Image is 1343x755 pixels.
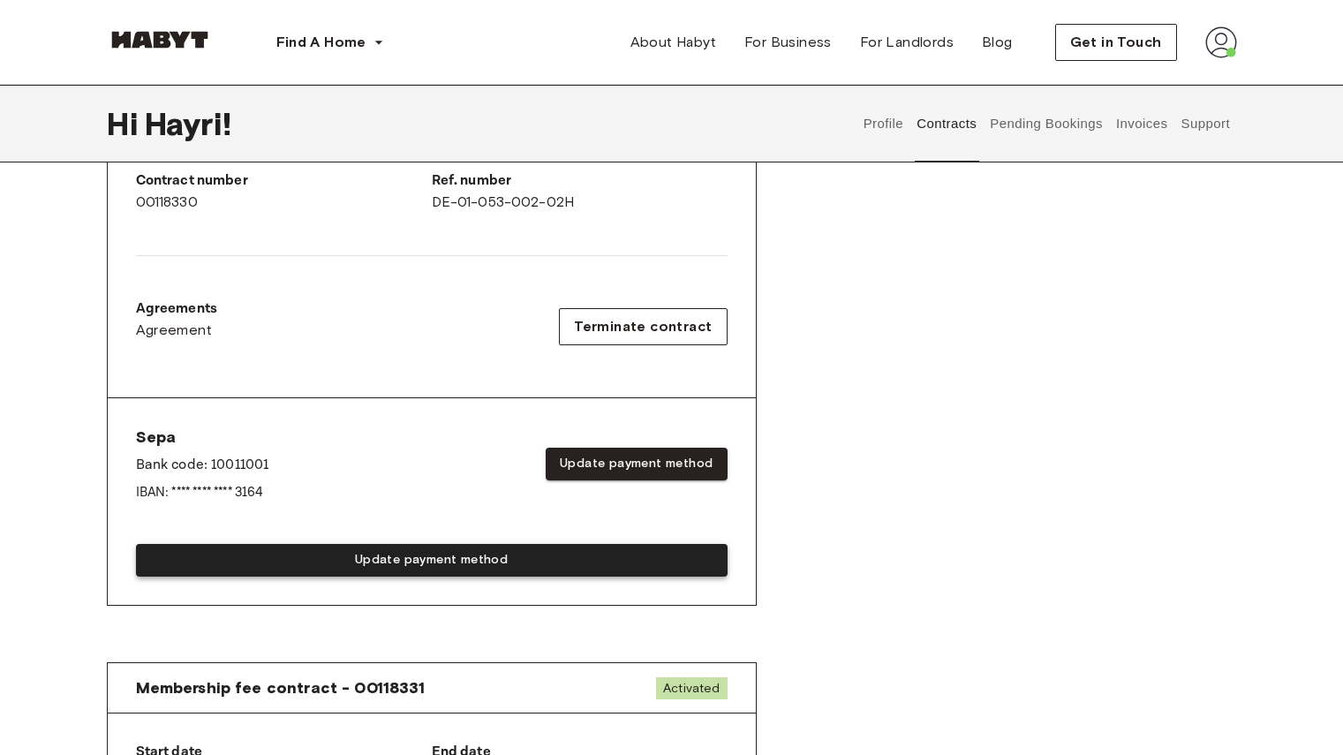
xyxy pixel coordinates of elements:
[915,85,979,162] button: Contracts
[136,170,432,213] div: 00118330
[630,32,716,53] span: About Habyt
[432,170,728,213] div: DE-01-053-002-02H
[546,448,727,480] button: Update payment method
[136,320,218,341] a: Agreement
[982,32,1013,53] span: Blog
[136,544,728,577] button: Update payment method
[1113,85,1169,162] button: Invoices
[574,316,712,337] span: Terminate contract
[136,298,218,320] p: Agreements
[107,105,145,142] span: Hi
[276,32,366,53] span: Find A Home
[968,25,1027,60] a: Blog
[846,25,968,60] a: For Landlords
[861,85,906,162] button: Profile
[136,320,213,341] span: Agreement
[1205,26,1237,58] img: avatar
[432,170,728,192] p: Ref. number
[656,677,727,699] span: Activated
[145,105,231,142] span: Hayri !
[860,32,954,53] span: For Landlords
[856,85,1236,162] div: user profile tabs
[136,677,426,698] span: Membership fee contract - 00118331
[616,25,730,60] a: About Habyt
[559,308,727,345] button: Terminate contract
[262,25,398,60] button: Find A Home
[744,32,832,53] span: For Business
[136,455,269,476] p: Bank code: 10011001
[730,25,846,60] a: For Business
[136,427,269,448] span: Sepa
[107,31,213,49] img: Habyt
[136,170,432,192] p: Contract number
[1070,32,1162,53] span: Get in Touch
[1179,85,1233,162] button: Support
[988,85,1105,162] button: Pending Bookings
[1055,24,1177,61] button: Get in Touch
